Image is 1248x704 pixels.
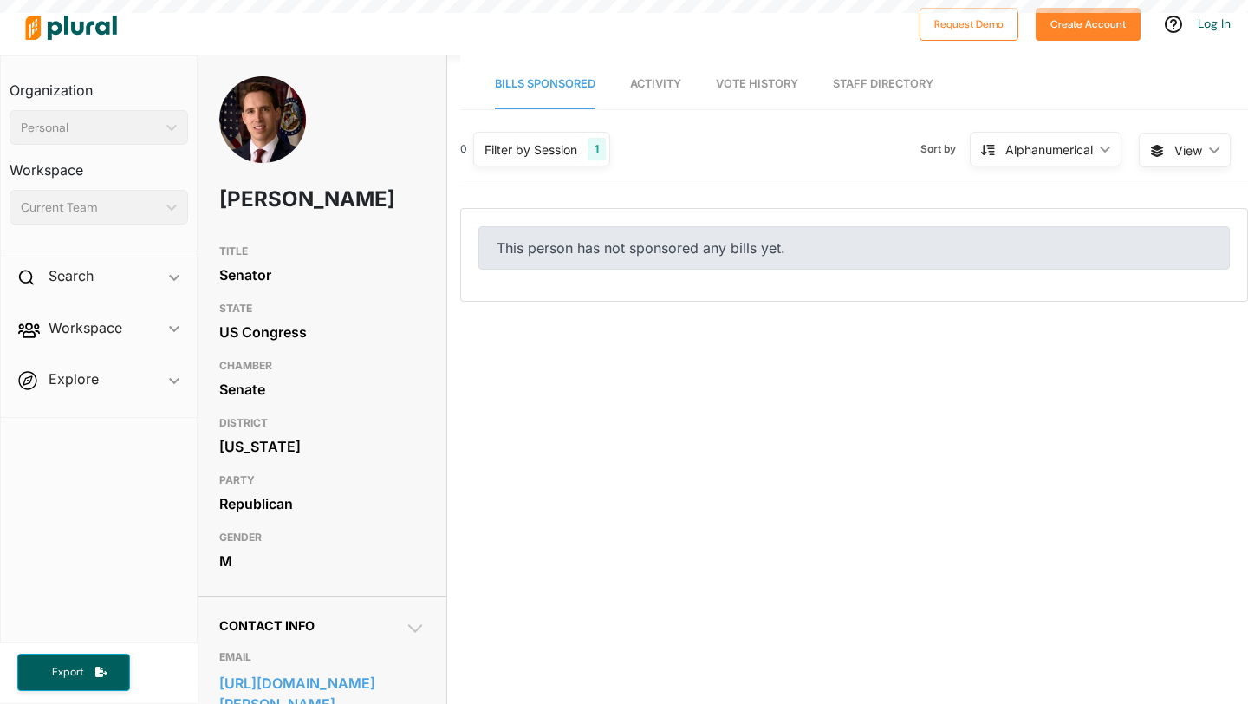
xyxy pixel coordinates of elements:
[495,60,595,109] a: Bills Sponsored
[1036,14,1141,32] a: Create Account
[716,60,798,109] a: Vote History
[40,665,95,680] span: Export
[1036,8,1141,41] button: Create Account
[219,173,343,225] h1: [PERSON_NAME]
[21,119,159,137] div: Personal
[920,14,1018,32] a: Request Demo
[219,355,426,376] h3: CHAMBER
[219,76,306,182] img: Headshot of Josh Hawley
[17,654,130,691] button: Export
[219,548,426,574] div: M
[10,65,188,103] h3: Organization
[920,141,970,157] span: Sort by
[219,262,426,288] div: Senator
[833,60,933,109] a: Staff Directory
[1005,140,1093,159] div: Alphanumerical
[219,319,426,345] div: US Congress
[219,647,426,668] h3: EMAIL
[219,527,426,548] h3: GENDER
[219,470,426,491] h3: PARTY
[219,618,315,633] span: Contact Info
[1198,16,1231,31] a: Log In
[630,77,681,90] span: Activity
[1174,141,1202,160] span: View
[219,376,426,402] div: Senate
[219,298,426,319] h3: STATE
[49,266,94,285] h2: Search
[484,140,577,159] div: Filter by Session
[588,138,606,160] div: 1
[219,241,426,262] h3: TITLE
[219,491,426,517] div: Republican
[920,8,1018,41] button: Request Demo
[219,433,426,460] div: [US_STATE]
[630,60,681,109] a: Activity
[478,226,1230,270] div: This person has not sponsored any bills yet.
[495,77,595,90] span: Bills Sponsored
[10,145,188,183] h3: Workspace
[460,141,467,157] div: 0
[716,77,798,90] span: Vote History
[219,413,426,433] h3: DISTRICT
[21,199,159,217] div: Current Team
